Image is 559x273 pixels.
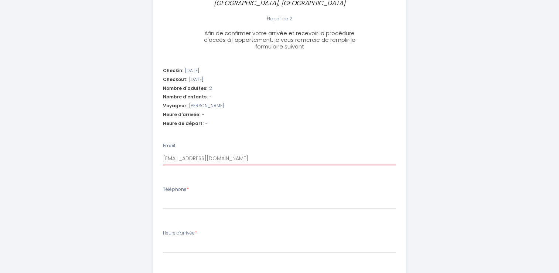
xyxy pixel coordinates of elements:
span: Heure d'arrivée: [163,111,200,118]
span: Nombre d'enfants: [163,94,208,101]
span: Étape 1 de 2 [267,16,292,22]
span: Nombre d'adultes: [163,85,207,92]
span: 2 [209,85,212,92]
span: Afin de confirmer votre arrivée et recevoir la procédure d'accès à l'appartement, je vous remerci... [204,29,355,50]
span: [DATE] [189,76,203,83]
span: - [209,94,212,101]
span: Heure de départ: [163,120,204,127]
label: Email [163,142,175,149]
span: [PERSON_NAME] [189,102,224,109]
label: Téléphone [163,186,189,193]
span: Checkout: [163,76,187,83]
span: - [202,111,204,118]
span: [DATE] [185,67,199,74]
span: Voyageur: [163,102,187,109]
span: Checkin: [163,67,183,74]
span: - [205,120,208,127]
label: Heure d'arrivée [163,230,197,237]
